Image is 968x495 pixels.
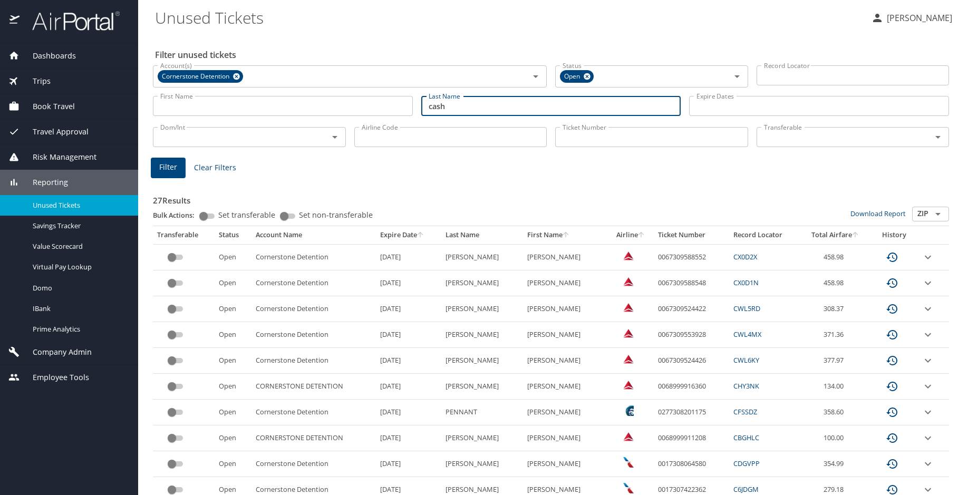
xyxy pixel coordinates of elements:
[20,177,68,188] span: Reporting
[20,50,76,62] span: Dashboards
[922,277,934,289] button: expand row
[654,374,729,400] td: 0068999916360
[376,270,441,296] td: [DATE]
[922,328,934,341] button: expand row
[733,433,759,442] a: CBGHLC
[215,400,252,425] td: Open
[20,126,89,138] span: Travel Approval
[251,425,376,451] td: CORNERSTONE DETENTION
[623,380,634,390] img: Delta Airlines
[190,158,240,178] button: Clear Filters
[800,270,870,296] td: 458.98
[33,262,125,272] span: Virtual Pay Lookup
[523,425,607,451] td: [PERSON_NAME]
[251,244,376,270] td: Cornerstone Detention
[800,348,870,374] td: 377.97
[441,270,523,296] td: [PERSON_NAME]
[215,296,252,322] td: Open
[215,270,252,296] td: Open
[251,322,376,348] td: Cornerstone Detention
[376,244,441,270] td: [DATE]
[654,451,729,477] td: 0017308064580
[800,400,870,425] td: 358.60
[623,457,634,468] img: American Airlines
[153,210,203,220] p: Bulk Actions:
[523,374,607,400] td: [PERSON_NAME]
[151,158,186,178] button: Filter
[931,207,945,221] button: Open
[215,322,252,348] td: Open
[729,226,800,244] th: Record Locator
[931,130,945,144] button: Open
[33,324,125,334] span: Prime Analytics
[20,151,96,163] span: Risk Management
[33,283,125,293] span: Domo
[215,425,252,451] td: Open
[376,400,441,425] td: [DATE]
[922,458,934,470] button: expand row
[800,226,870,244] th: Total Airfare
[376,322,441,348] td: [DATE]
[441,425,523,451] td: [PERSON_NAME]
[800,296,870,322] td: 308.37
[441,244,523,270] td: [PERSON_NAME]
[21,11,120,31] img: airportal-logo.png
[733,407,757,416] a: CFSSDZ
[157,230,210,240] div: Transferable
[922,432,934,444] button: expand row
[20,346,92,358] span: Company Admin
[922,354,934,367] button: expand row
[155,46,951,63] h2: Filter unused tickets
[441,296,523,322] td: [PERSON_NAME]
[733,459,760,468] a: CDGVPP
[654,348,729,374] td: 0067309524426
[251,400,376,425] td: Cornerstone Detention
[523,348,607,374] td: [PERSON_NAME]
[523,270,607,296] td: [PERSON_NAME]
[251,348,376,374] td: Cornerstone Detention
[623,431,634,442] img: Delta Airlines
[654,425,729,451] td: 0068999911208
[733,304,760,313] a: CWL5RD
[441,226,523,244] th: Last Name
[867,8,956,27] button: [PERSON_NAME]
[376,451,441,477] td: [DATE]
[20,75,51,87] span: Trips
[33,221,125,231] span: Savings Tracker
[638,232,645,239] button: sort
[523,451,607,477] td: [PERSON_NAME]
[215,451,252,477] td: Open
[441,374,523,400] td: [PERSON_NAME]
[623,276,634,287] img: Delta Airlines
[922,251,934,264] button: expand row
[523,400,607,425] td: [PERSON_NAME]
[922,380,934,393] button: expand row
[654,226,729,244] th: Ticket Number
[153,188,949,207] h3: 27 Results
[623,302,634,313] img: Delta Airlines
[922,406,934,419] button: expand row
[800,322,870,348] td: 371.36
[654,322,729,348] td: 0067309553928
[441,451,523,477] td: [PERSON_NAME]
[215,226,252,244] th: Status
[158,71,236,82] span: Cornerstone Detention
[560,71,586,82] span: Open
[800,374,870,400] td: 134.00
[251,296,376,322] td: Cornerstone Detention
[654,270,729,296] td: 0067309588548
[417,232,424,239] button: sort
[654,296,729,322] td: 0067309524422
[155,1,863,34] h1: Unused Tickets
[623,328,634,338] img: Delta Airlines
[327,130,342,144] button: Open
[441,348,523,374] td: [PERSON_NAME]
[9,11,21,31] img: icon-airportal.png
[623,483,634,493] img: American Airlines
[623,405,634,416] img: Alaska Airlines
[607,226,654,244] th: Airline
[800,244,870,270] td: 458.98
[623,250,634,261] img: Delta Airlines
[523,226,607,244] th: First Name
[870,226,917,244] th: History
